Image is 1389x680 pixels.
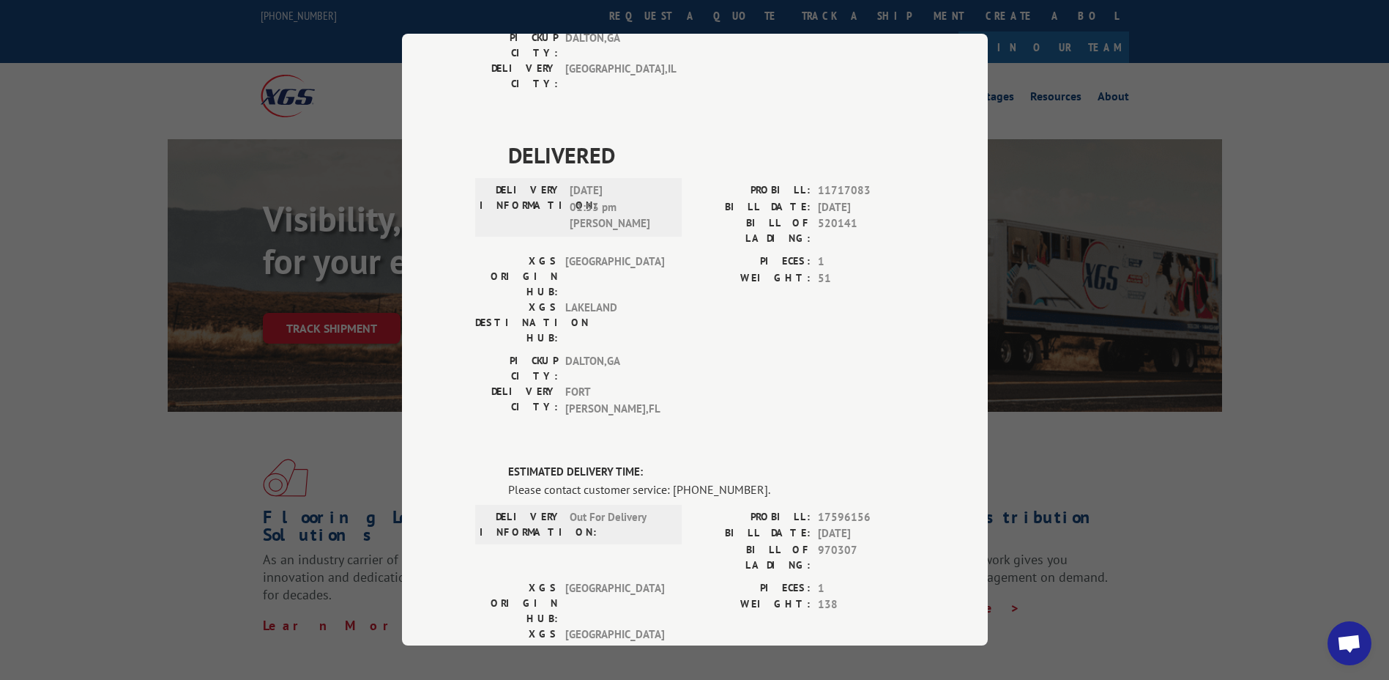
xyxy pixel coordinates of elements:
span: [DATE] [818,525,915,542]
span: [GEOGRAPHIC_DATA] [565,627,664,673]
span: [GEOGRAPHIC_DATA] [565,580,664,627]
span: DALTON , GA [565,353,664,384]
span: FORT [PERSON_NAME] , FL [565,384,664,417]
label: DELIVERY CITY: [475,384,558,417]
label: DELIVERY CITY: [475,61,558,92]
label: PIECES: [695,580,811,597]
label: WEIGHT: [695,270,811,287]
span: 970307 [818,542,915,573]
span: 520141 [818,215,915,246]
span: [GEOGRAPHIC_DATA] , IL [565,61,664,92]
label: XGS DESTINATION HUB: [475,300,558,346]
div: Please contact customer service: [PHONE_NUMBER]. [508,481,915,498]
label: PIECES: [695,254,811,270]
span: Out For Delivery [570,509,669,540]
label: ESTIMATED DELIVERY TIME: [508,464,915,481]
span: [DATE] [818,199,915,216]
span: 51 [818,270,915,287]
label: BILL OF LADING: [695,542,811,573]
span: 17596156 [818,509,915,526]
label: BILL DATE: [695,525,811,542]
label: XGS ORIGIN HUB: [475,254,558,300]
label: XGS ORIGIN HUB: [475,580,558,627]
span: 138 [818,596,915,613]
span: [DATE] 01:53 pm [PERSON_NAME] [570,182,669,232]
span: LAKELAND [565,300,664,346]
label: PROBILL: [695,509,811,526]
span: DELIVERED [508,138,915,171]
label: BILL OF LADING: [695,215,811,246]
label: XGS DESTINATION HUB: [475,627,558,673]
span: 1 [818,580,915,597]
span: DALTON , GA [565,30,664,61]
label: PROBILL: [695,182,811,199]
label: DELIVERY INFORMATION: [480,509,562,540]
div: Open chat [1327,621,1371,665]
label: WEIGHT: [695,596,811,613]
label: BILL DATE: [695,199,811,216]
label: PICKUP CITY: [475,353,558,384]
span: 1 [818,254,915,270]
label: DELIVERY INFORMATION: [480,182,562,232]
span: [GEOGRAPHIC_DATA] [565,254,664,300]
span: 11717083 [818,182,915,199]
label: PICKUP CITY: [475,30,558,61]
